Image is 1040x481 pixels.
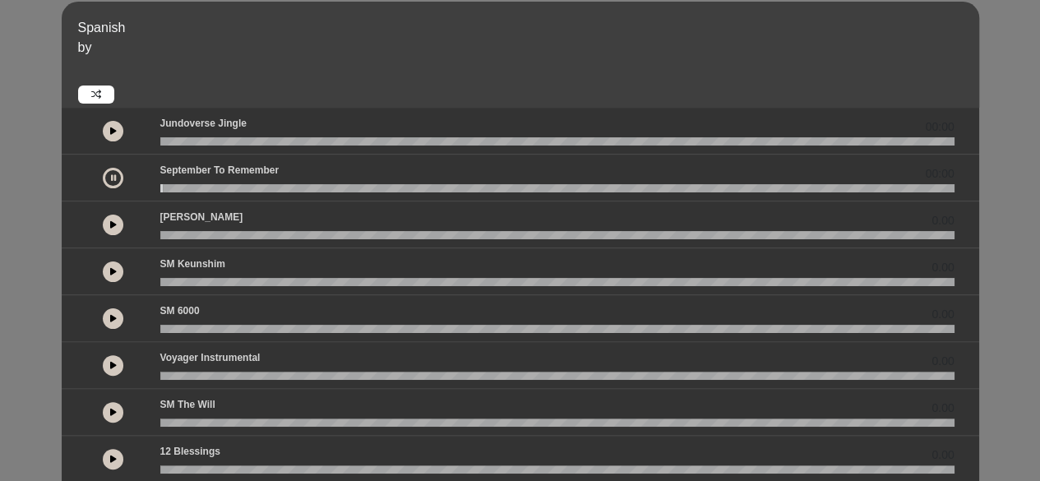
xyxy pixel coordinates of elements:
span: 0.00 [931,446,954,464]
p: Voyager Instrumental [160,350,261,365]
span: 0.00 [931,400,954,417]
p: 12 Blessings [160,444,220,459]
span: 0.00 [931,306,954,323]
p: SM Keunshim [160,257,225,271]
p: September to Remember [160,163,280,178]
span: 0.00 [931,353,954,370]
p: Jundoverse Jingle [160,116,247,131]
span: 00:00 [925,118,954,136]
p: Spanish [78,18,975,38]
p: SM 6000 [160,303,200,318]
p: SM The Will [160,397,215,412]
span: 00:00 [925,165,954,183]
span: by [78,40,92,54]
span: 0.00 [931,212,954,229]
p: [PERSON_NAME] [160,210,243,224]
span: 0.00 [931,259,954,276]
